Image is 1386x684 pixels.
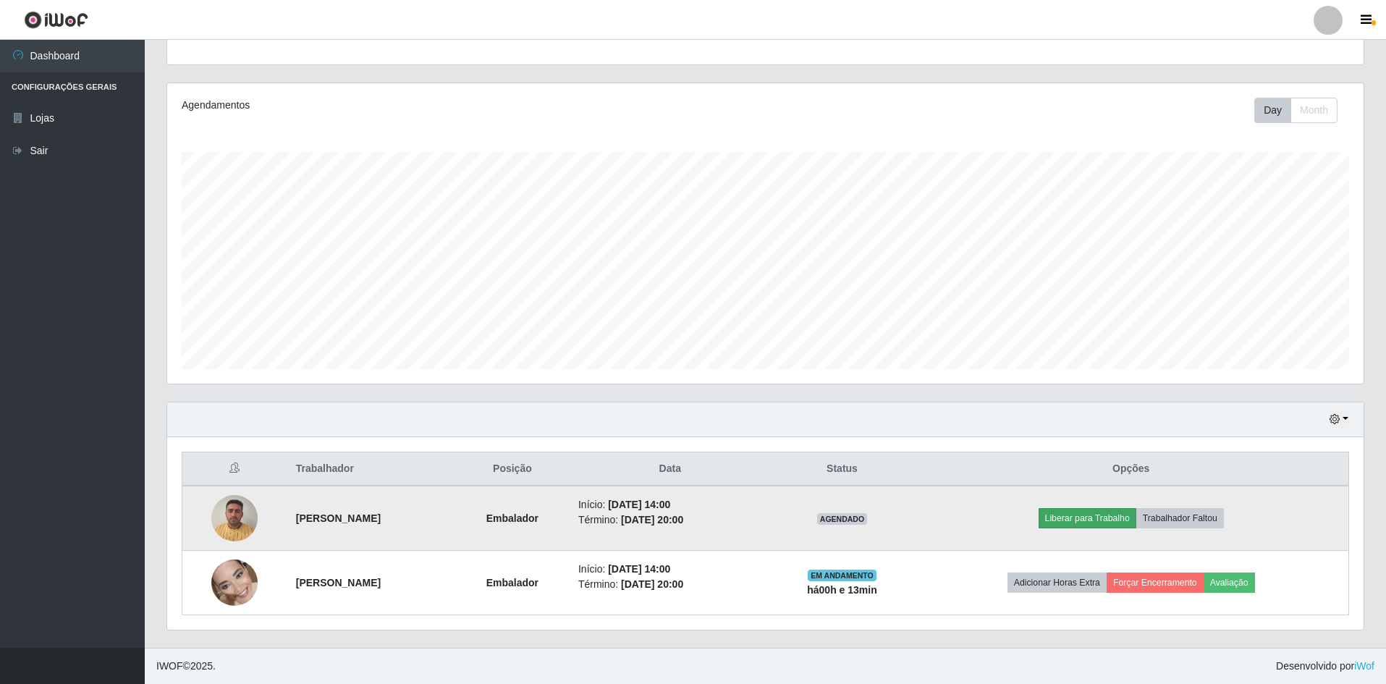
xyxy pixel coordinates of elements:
button: Adicionar Horas Extra [1007,573,1107,593]
img: CoreUI Logo [24,11,88,29]
th: Status [771,452,914,486]
span: © 2025 . [156,659,216,674]
strong: [PERSON_NAME] [296,512,381,524]
strong: Embalador [486,577,538,588]
li: Término: [578,577,762,592]
button: Trabalhador Faltou [1136,508,1224,528]
div: Agendamentos [182,98,656,113]
span: IWOF [156,660,183,672]
span: AGENDADO [817,513,868,525]
button: Forçar Encerramento [1107,573,1204,593]
time: [DATE] 14:00 [608,563,670,575]
time: [DATE] 20:00 [621,514,683,525]
th: Posição [455,452,570,486]
span: EM ANDAMENTO [808,570,876,581]
span: Desenvolvido por [1276,659,1374,674]
time: [DATE] 20:00 [621,578,683,590]
button: Day [1254,98,1291,123]
button: Avaliação [1204,573,1255,593]
div: First group [1254,98,1338,123]
div: Toolbar with button groups [1254,98,1349,123]
strong: há 00 h e 13 min [807,584,877,596]
time: [DATE] 14:00 [608,499,670,510]
th: Data [570,452,771,486]
li: Término: [578,512,762,528]
button: Liberar para Trabalho [1039,508,1136,528]
button: Month [1290,98,1338,123]
img: 1757182475196.jpeg [211,487,258,549]
th: Trabalhador [287,452,455,486]
strong: Embalador [486,512,538,524]
li: Início: [578,562,762,577]
img: 1757598806047.jpeg [211,531,258,634]
a: iWof [1354,660,1374,672]
th: Opções [913,452,1348,486]
li: Início: [578,497,762,512]
strong: [PERSON_NAME] [296,577,381,588]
